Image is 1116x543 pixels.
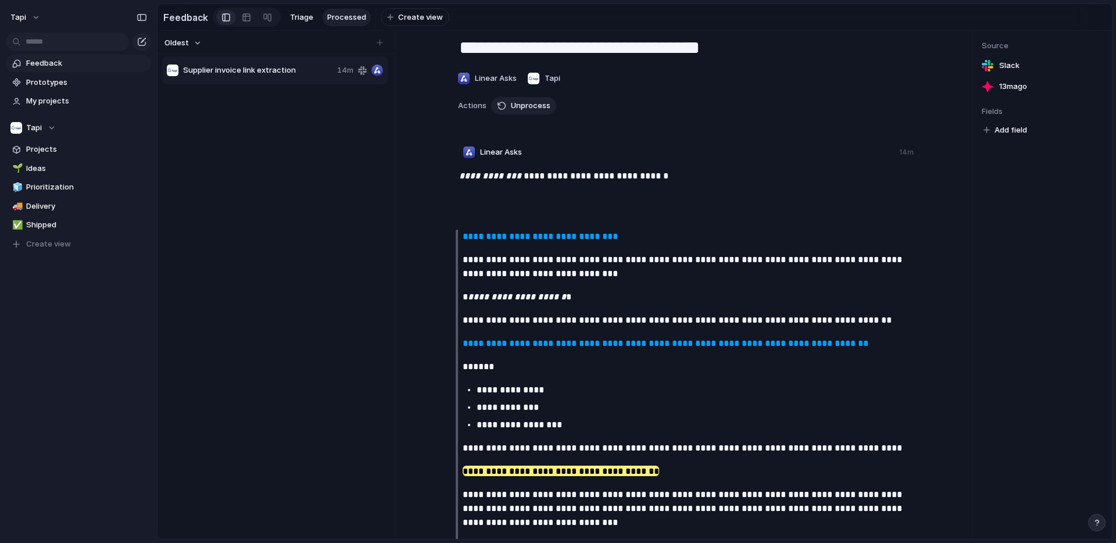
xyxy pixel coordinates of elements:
[6,55,151,72] a: Feedback
[6,160,151,177] a: 🌱Ideas
[6,235,151,253] button: Create view
[524,69,563,88] button: Tapi
[26,144,147,155] span: Projects
[982,58,1103,74] a: Slack
[398,12,443,23] span: Create view
[6,92,151,110] a: My projects
[545,73,560,84] span: Tapi
[6,74,151,91] a: Prototypes
[511,100,550,112] span: Unprocess
[26,219,147,231] span: Shipped
[26,238,71,250] span: Create view
[999,60,1020,72] span: Slack
[6,198,151,215] a: 🚚Delivery
[982,123,1029,138] button: Add field
[10,163,22,174] button: 🌱
[6,141,151,158] a: Projects
[12,219,20,232] div: ✅
[26,181,147,193] span: Prioritization
[999,81,1027,92] span: 13m ago
[12,162,20,175] div: 🌱
[899,147,914,158] div: 14m
[982,106,1103,117] span: Fields
[163,35,203,51] button: Oldest
[12,181,20,194] div: 🧊
[458,100,487,112] span: Actions
[26,122,42,134] span: Tapi
[26,201,147,212] span: Delivery
[5,8,46,27] button: tapi
[290,12,313,23] span: Triage
[327,12,366,23] span: Processed
[995,124,1027,136] span: Add field
[6,119,151,137] button: Tapi
[26,163,147,174] span: Ideas
[26,95,147,107] span: My projects
[323,9,371,26] a: Processed
[6,216,151,234] a: ✅Shipped
[455,69,520,88] button: Linear Asks
[381,8,449,27] button: Create view
[10,12,26,23] span: tapi
[982,40,1103,52] span: Source
[10,181,22,193] button: 🧊
[26,58,147,69] span: Feedback
[10,201,22,212] button: 🚚
[491,97,556,115] button: Unprocess
[10,219,22,231] button: ✅
[26,77,147,88] span: Prototypes
[285,9,318,26] a: Triage
[12,199,20,213] div: 🚚
[164,37,189,49] span: Oldest
[6,178,151,196] a: 🧊Prioritization
[163,10,208,24] h2: Feedback
[337,65,353,76] span: 14m
[480,147,522,158] span: Linear Asks
[475,73,517,84] span: Linear Asks
[183,65,332,76] span: Supplier invoice link extraction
